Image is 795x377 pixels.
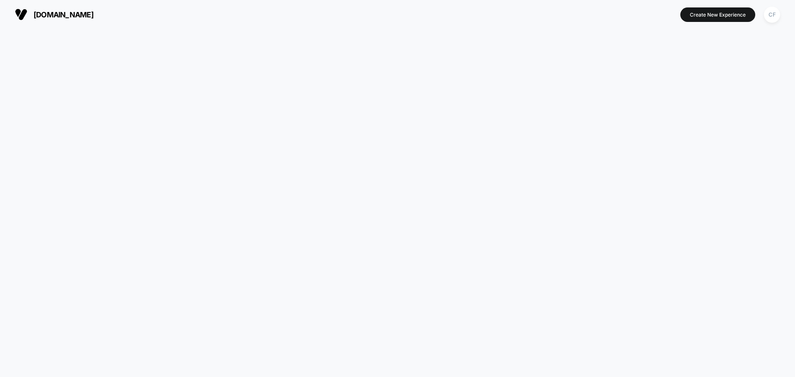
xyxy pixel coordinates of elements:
button: Create New Experience [680,7,755,22]
div: CF [764,7,780,23]
button: [DOMAIN_NAME] [12,8,96,21]
button: CF [761,6,783,23]
img: Visually logo [15,8,27,21]
span: [DOMAIN_NAME] [34,10,94,19]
